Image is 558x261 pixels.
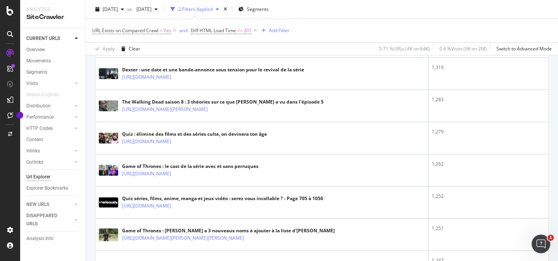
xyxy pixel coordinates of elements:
[26,124,53,133] div: HTTP Codes
[92,43,115,55] button: Apply
[99,165,118,176] img: main image
[178,6,213,12] div: 2 Filters Applied
[122,234,244,242] a: [URL][DOMAIN_NAME][PERSON_NAME][PERSON_NAME]
[129,45,140,52] div: Clear
[493,43,552,55] button: Switch to Advanced Mode
[432,64,545,71] div: 1,319
[379,45,430,52] div: 5.71 % URLs ( 4K on 64K )
[122,227,335,234] div: Game of Thrones : [PERSON_NAME] a 3 nouveaux noms à ajouter à la liste d'[PERSON_NAME]
[122,105,208,113] a: [URL][DOMAIN_NAME][PERSON_NAME]
[26,35,60,43] div: CURRENT URLS
[122,66,304,73] div: Dexter : une date et une bande-annonce sous tension pour le revival de la série
[432,225,545,232] div: 1,251
[26,201,49,209] div: NEW URLS
[26,136,43,144] div: Content
[26,80,38,88] div: Visits
[26,173,80,181] a: Url Explorer
[26,91,59,99] div: Search Engines
[26,201,72,209] a: NEW URLS
[26,35,72,43] a: CURRENT URLS
[99,197,118,207] img: main image
[26,158,72,166] a: Outlinks
[103,45,115,52] div: Apply
[26,46,45,54] div: Overview
[26,136,80,144] a: Content
[26,102,72,110] a: Distribution
[26,57,51,65] div: Movements
[432,128,545,135] div: 1,279
[191,27,236,34] span: Diff HTML Load Time
[16,112,23,119] div: Tooltip anchor
[122,99,324,105] div: The Walking Dead saison 8 : 3 théories sur ce que [PERSON_NAME] a vu dans l'épisode 5
[269,27,289,34] div: Add Filter
[92,27,158,34] span: URL Exists on Compared Crawl
[496,45,552,52] div: Switch to Advanced Mode
[26,113,72,121] a: Performance
[122,202,171,210] a: [URL][DOMAIN_NAME]
[164,25,171,36] span: Yes
[26,147,40,155] div: Inlinks
[26,68,47,76] div: Segments
[222,5,229,13] div: times
[26,91,66,99] a: Search Engines
[432,161,545,168] div: 1,262
[244,25,252,36] span: 201
[26,124,72,133] a: HTTP Codes
[99,228,118,241] img: main image
[26,212,65,228] div: DISAPPEARED URLS
[26,173,50,181] div: Url Explorer
[26,13,79,22] div: SiteCrawler
[26,147,72,155] a: Inlinks
[118,43,140,55] button: Clear
[26,184,80,192] a: Explorer Bookmarks
[122,131,267,138] div: Quiz : élimine des films et des séries culte, on devinera ton âge
[26,6,79,13] div: Analytics
[122,163,258,170] div: Game of Thrones : le cast de la série avec et sans perruques
[439,45,487,52] div: 0.4 % Visits ( 9K on 2M )
[122,73,171,81] a: [URL][DOMAIN_NAME]
[167,3,222,16] button: 2 Filters Applied
[26,102,51,110] div: Distribution
[26,113,53,121] div: Performance
[26,184,68,192] div: Explorer Bookmarks
[26,57,80,65] a: Movements
[26,68,80,76] a: Segments
[99,100,118,111] img: main image
[160,27,162,34] span: =
[432,193,545,200] div: 1,252
[548,235,554,241] span: 1
[133,6,152,12] span: 2025 Jul. 13th
[26,235,53,243] div: Analysis Info
[127,6,133,12] span: vs
[432,96,545,103] div: 1,283
[122,195,323,202] div: Quiz séries, films, anime, manga et jeux vidéo : serez vous incollable ? - Page 705 à 1056
[122,138,171,145] a: [URL][DOMAIN_NAME]
[26,212,72,228] a: DISAPPEARED URLS
[92,3,127,16] button: [DATE]
[237,27,243,34] span: >=
[258,26,289,35] button: Add Filter
[133,3,161,16] button: [DATE]
[26,46,80,54] a: Overview
[26,158,43,166] div: Outlinks
[103,6,118,12] span: 2025 Sep. 2nd
[99,68,118,79] img: main image
[179,27,188,34] button: and
[235,3,272,16] button: Segments
[122,170,171,178] a: [URL][DOMAIN_NAME]
[99,133,118,143] img: main image
[26,235,80,243] a: Analysis Info
[247,6,269,12] span: Segments
[26,80,72,88] a: Visits
[532,235,550,253] iframe: Intercom live chat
